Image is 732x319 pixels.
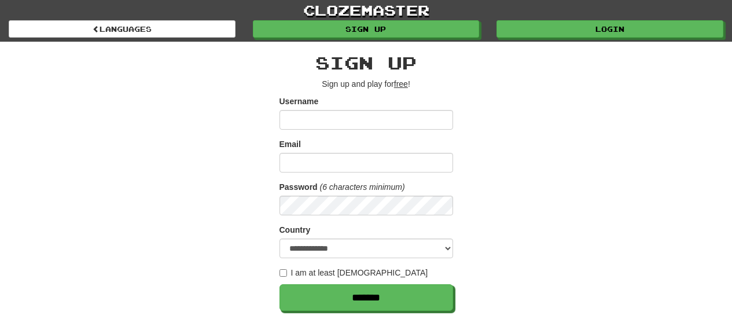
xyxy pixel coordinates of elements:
[496,20,723,38] a: Login
[279,269,287,277] input: I am at least [DEMOGRAPHIC_DATA]
[9,20,236,38] a: Languages
[279,138,301,150] label: Email
[320,182,405,192] em: (6 characters minimum)
[253,20,480,38] a: Sign up
[279,224,311,236] label: Country
[279,267,428,278] label: I am at least [DEMOGRAPHIC_DATA]
[279,181,318,193] label: Password
[279,53,453,72] h2: Sign up
[394,79,408,89] u: free
[279,78,453,90] p: Sign up and play for !
[279,96,319,107] label: Username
